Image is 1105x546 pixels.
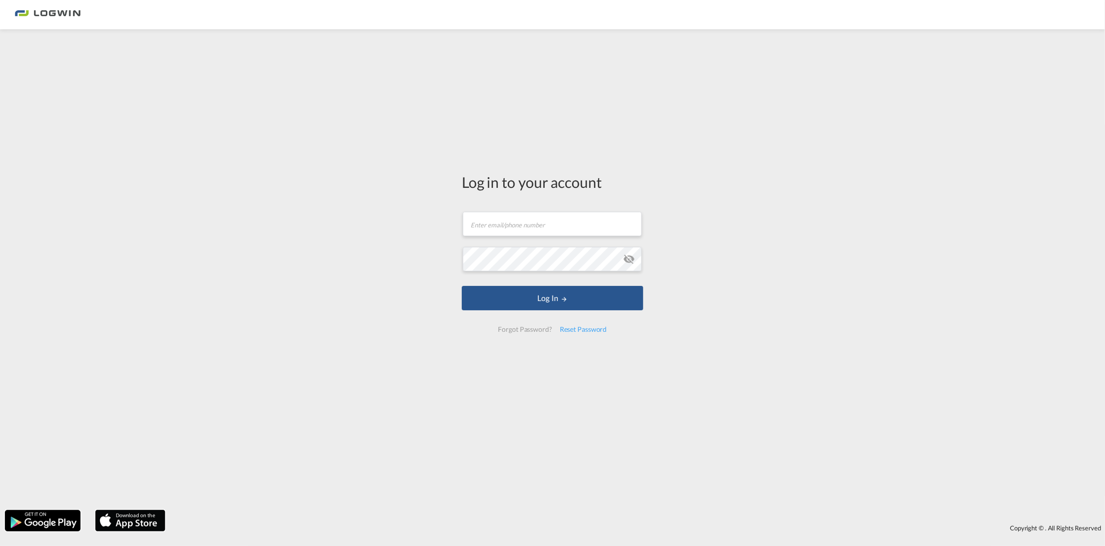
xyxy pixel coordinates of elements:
div: Forgot Password? [494,321,555,338]
button: LOGIN [462,286,643,310]
div: Copyright © . All Rights Reserved [170,520,1105,536]
img: 2761ae10d95411efa20a1f5e0282d2d7.png [15,4,80,26]
div: Reset Password [556,321,611,338]
input: Enter email/phone number [463,212,642,236]
div: Log in to your account [462,172,643,192]
img: google.png [4,509,81,532]
md-icon: icon-eye-off [623,253,635,265]
img: apple.png [94,509,166,532]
